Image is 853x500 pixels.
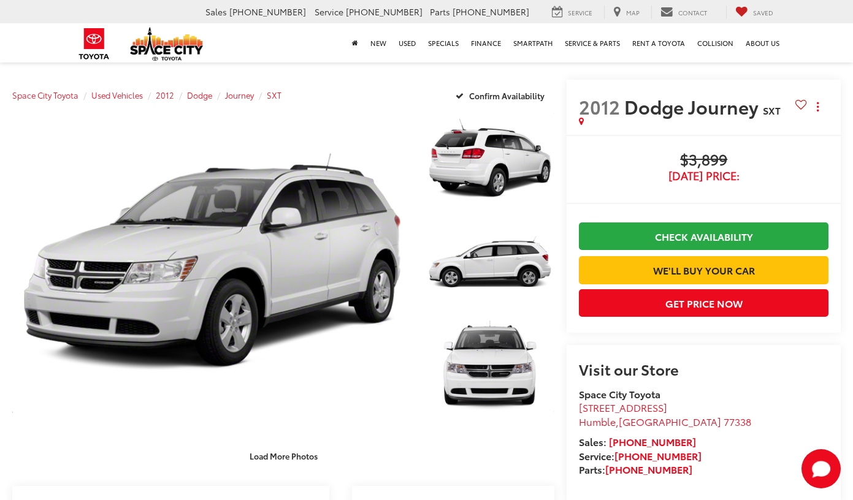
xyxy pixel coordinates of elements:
span: Sales: [579,434,606,449]
a: [PHONE_NUMBER] [609,434,696,449]
span: Saved [753,8,773,17]
a: Expand Photo 2 [426,214,555,311]
a: Service & Parts [559,23,626,63]
a: Collision [691,23,740,63]
a: SXT [267,89,281,100]
svg: Start Chat [801,449,841,488]
a: Service [543,6,602,19]
a: Contact [651,6,716,19]
span: Parts [430,6,450,18]
a: Journey [225,89,254,100]
a: Map [604,6,649,19]
button: Get Price Now [579,289,828,317]
a: New [364,23,392,63]
span: Confirm Availability [469,90,545,101]
span: [PHONE_NUMBER] [229,6,306,18]
img: 2012 Dodge Journey SXT [8,109,416,415]
a: Expand Photo 1 [426,110,555,207]
span: [PHONE_NUMBER] [346,6,423,18]
a: Space City Toyota [12,89,78,100]
span: Service [568,8,592,17]
span: SXT [763,103,781,117]
a: 2012 [156,89,174,100]
span: 2012 [579,93,620,119]
strong: Parts: [579,462,692,476]
a: Expand Photo 0 [12,110,412,414]
strong: Service: [579,449,702,463]
span: , [579,414,751,428]
span: Contact [678,8,707,17]
button: Confirm Availability [449,85,555,106]
a: Dodge [187,89,212,100]
span: Service [315,6,343,18]
button: Actions [807,96,828,117]
span: [STREET_ADDRESS] [579,400,667,414]
a: Rent a Toyota [626,23,691,63]
span: [DATE] Price: [579,170,828,182]
a: Specials [422,23,465,63]
a: Finance [465,23,507,63]
img: 2012 Dodge Journey SXT [424,109,556,208]
a: SmartPath [507,23,559,63]
a: Used [392,23,422,63]
img: 2012 Dodge Journey SXT [424,213,556,312]
button: Load More Photos [241,445,326,467]
span: Sales [205,6,227,18]
a: [PHONE_NUMBER] [605,462,692,476]
h2: Visit our Store [579,361,828,377]
strong: Space City Toyota [579,387,660,401]
a: About Us [740,23,786,63]
span: 77338 [724,414,751,428]
img: 2012 Dodge Journey SXT [424,316,556,415]
a: Used Vehicles [91,89,143,100]
img: Space City Toyota [130,27,204,61]
a: Expand Photo 3 [426,317,555,414]
a: My Saved Vehicles [726,6,782,19]
a: Check Availability [579,222,828,250]
span: Map [626,8,640,17]
a: Home [346,23,364,63]
span: $3,899 [579,151,828,170]
span: Humble [579,414,616,428]
a: [STREET_ADDRESS] Humble,[GEOGRAPHIC_DATA] 77338 [579,400,751,428]
a: We'll Buy Your Car [579,256,828,284]
span: [PHONE_NUMBER] [453,6,529,18]
span: dropdown dots [817,102,819,112]
span: [GEOGRAPHIC_DATA] [619,414,721,428]
img: Toyota [71,24,117,64]
a: [PHONE_NUMBER] [614,449,702,463]
button: Toggle Chat Window [801,449,841,488]
span: Dodge Journey [624,93,763,119]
